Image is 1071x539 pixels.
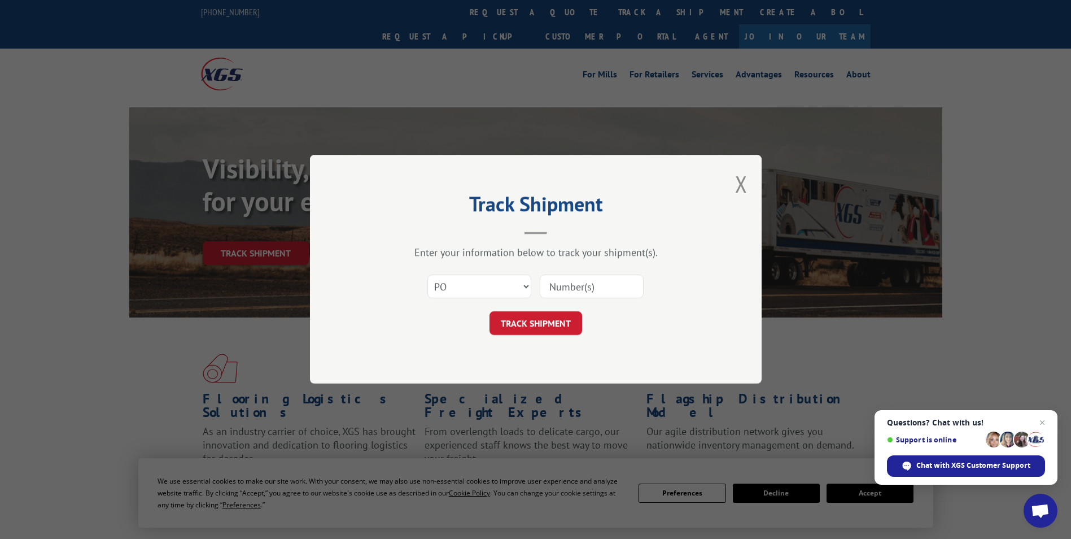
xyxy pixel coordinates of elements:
[366,196,705,218] h2: Track Shipment
[887,436,982,444] span: Support is online
[887,455,1045,477] div: Chat with XGS Customer Support
[916,460,1030,471] span: Chat with XGS Customer Support
[887,418,1045,427] span: Questions? Chat with us!
[1035,416,1049,429] span: Close chat
[1024,494,1057,528] div: Open chat
[489,312,582,336] button: TRACK SHIPMENT
[540,275,644,299] input: Number(s)
[735,169,747,199] button: Close modal
[366,246,705,259] div: Enter your information below to track your shipment(s).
